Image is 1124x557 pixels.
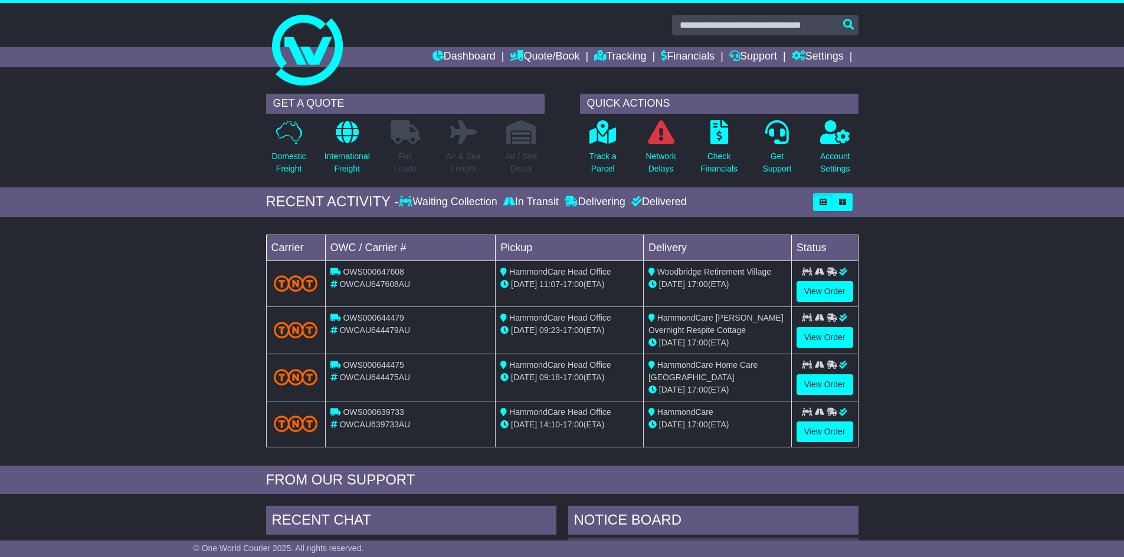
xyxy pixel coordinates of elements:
img: TNT_Domestic.png [274,322,318,338]
a: InternationalFreight [324,120,371,182]
a: GetSupport [762,120,792,182]
a: CheckFinancials [700,120,738,182]
span: 17:00 [687,338,708,347]
span: HammondCare [657,407,713,417]
span: OWCAU644479AU [339,325,410,335]
div: (ETA) [648,278,787,291]
div: NOTICE BOARD [568,506,858,538]
span: [DATE] [659,420,685,429]
span: [DATE] [511,373,537,382]
div: (ETA) [648,418,787,431]
span: OWS000644475 [343,360,404,370]
span: [DATE] [659,385,685,394]
span: HammondCare Head Office [509,313,611,322]
span: 17:00 [563,325,584,335]
span: 17:00 [687,420,708,429]
a: View Order [797,327,853,348]
td: Pickup [496,235,644,261]
span: OWCAU639733AU [339,420,410,429]
span: OWCAU647608AU [339,279,410,289]
div: GET A QUOTE [266,94,545,114]
div: - (ETA) [500,324,638,337]
div: (ETA) [648,337,787,349]
p: Account Settings [820,150,850,175]
span: OWS000647608 [343,267,404,276]
div: Waiting Collection [399,196,500,209]
td: Delivery [643,235,791,261]
a: AccountSettings [820,120,851,182]
img: TNT_Domestic.png [274,416,318,431]
span: OWCAU644475AU [339,373,410,382]
span: HammondCare Head Office [509,267,611,276]
span: Woodbridge Retirement Village [657,267,771,276]
img: TNT_Domestic.png [274,275,318,291]
a: Quote/Book [510,47,579,67]
span: 09:23 [539,325,560,335]
p: Domestic Freight [271,150,306,175]
span: 17:00 [687,385,708,394]
p: Air / Sea Depot [506,150,538,175]
img: TNT_Domestic.png [274,369,318,385]
a: Dashboard [432,47,496,67]
p: Track a Parcel [589,150,617,175]
span: 17:00 [687,279,708,289]
span: 17:00 [563,373,584,382]
a: DomesticFreight [271,120,306,182]
span: © One World Courier 2025. All rights reserved. [194,543,364,553]
div: In Transit [500,196,562,209]
span: OWS000639733 [343,407,404,417]
p: Air & Sea Freight [446,150,481,175]
a: View Order [797,421,853,442]
a: Financials [661,47,715,67]
span: [DATE] [511,325,537,335]
span: OWS000644479 [343,313,404,322]
span: [DATE] [511,420,537,429]
span: 11:07 [539,279,560,289]
span: 09:18 [539,373,560,382]
p: Check Financials [700,150,738,175]
div: - (ETA) [500,278,638,291]
p: Network Delays [645,150,676,175]
span: HammondCare [PERSON_NAME] Overnight Respite Cottage [648,313,784,335]
div: FROM OUR SUPPORT [266,472,858,489]
div: QUICK ACTIONS [580,94,858,114]
a: Settings [792,47,844,67]
td: OWC / Carrier # [325,235,496,261]
div: - (ETA) [500,371,638,384]
a: Support [729,47,777,67]
div: Delivering [562,196,628,209]
a: NetworkDelays [645,120,676,182]
a: Track aParcel [589,120,617,182]
a: Tracking [594,47,646,67]
span: [DATE] [659,279,685,289]
a: View Order [797,374,853,395]
span: HammondCare Head Office [509,407,611,417]
div: RECENT CHAT [266,506,556,538]
td: Status [791,235,858,261]
span: 17:00 [563,279,584,289]
p: International Freight [325,150,370,175]
span: [DATE] [511,279,537,289]
div: Delivered [628,196,687,209]
span: 14:10 [539,420,560,429]
td: Carrier [266,235,325,261]
a: View Order [797,281,853,302]
span: 17:00 [563,420,584,429]
span: [DATE] [659,338,685,347]
span: HammondCare Head Office [509,360,611,370]
div: RECENT ACTIVITY - [266,193,399,210]
div: - (ETA) [500,418,638,431]
div: (ETA) [648,384,787,396]
p: Get Support [762,150,791,175]
p: Full Loads [391,150,420,175]
span: HammondCare Home Care [GEOGRAPHIC_DATA] [648,360,758,382]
